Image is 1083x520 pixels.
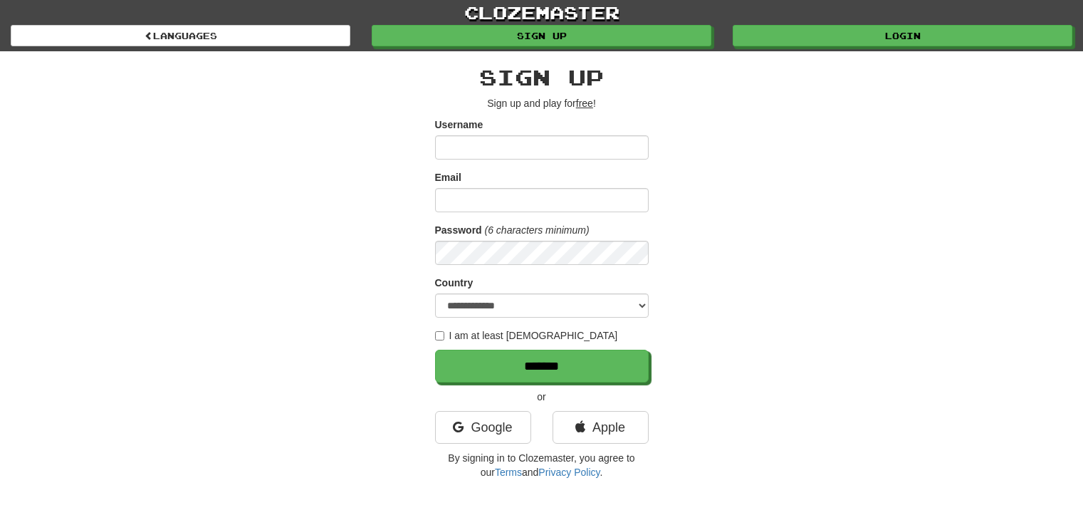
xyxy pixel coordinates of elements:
[435,66,649,89] h2: Sign up
[485,224,590,236] em: (6 characters minimum)
[733,25,1072,46] a: Login
[435,451,649,479] p: By signing in to Clozemaster, you agree to our and .
[435,223,482,237] label: Password
[435,411,531,444] a: Google
[435,390,649,404] p: or
[435,328,618,343] label: I am at least [DEMOGRAPHIC_DATA]
[11,25,350,46] a: Languages
[495,467,522,478] a: Terms
[553,411,649,444] a: Apple
[538,467,600,478] a: Privacy Policy
[435,331,444,340] input: I am at least [DEMOGRAPHIC_DATA]
[435,170,461,184] label: Email
[435,118,483,132] label: Username
[435,96,649,110] p: Sign up and play for !
[576,98,593,109] u: free
[372,25,711,46] a: Sign up
[435,276,474,290] label: Country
